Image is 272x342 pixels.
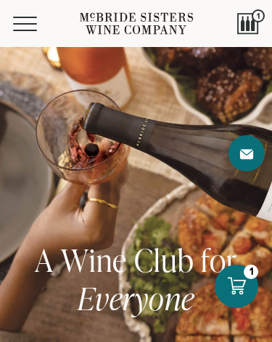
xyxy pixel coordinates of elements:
span: A [35,239,54,281]
span: for [201,239,236,281]
span: Everyone [78,277,194,320]
div: 1 [244,265,258,279]
span: 1 [252,9,265,22]
span: Club [134,239,194,281]
span: Wine [61,239,127,281]
button: Mobile Menu Trigger [13,17,65,31]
